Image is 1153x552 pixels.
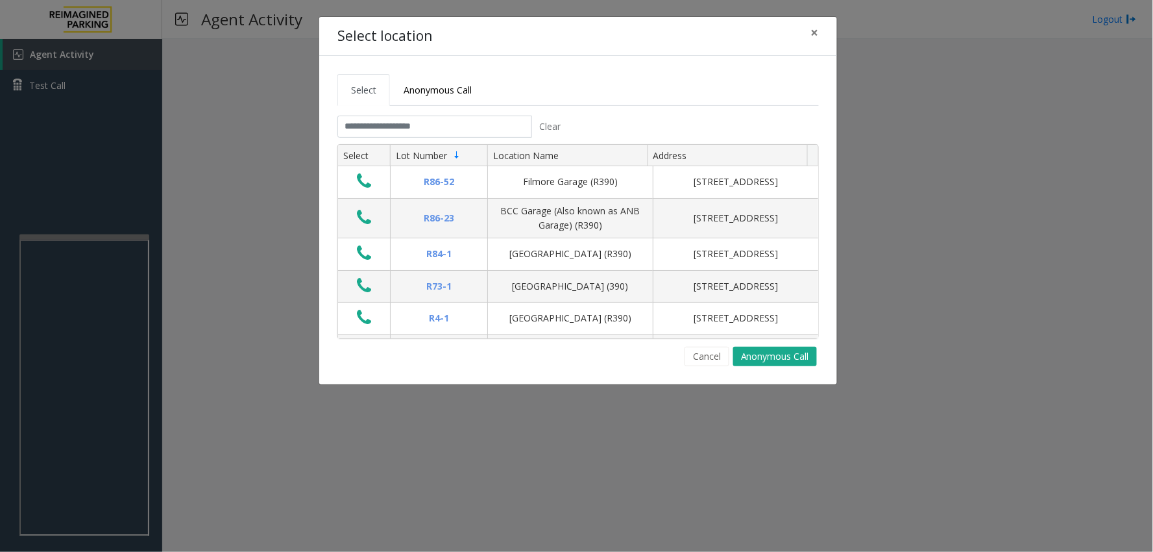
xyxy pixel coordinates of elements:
div: [STREET_ADDRESS] [661,311,810,325]
div: [GEOGRAPHIC_DATA] (390) [496,279,645,294]
div: [STREET_ADDRESS] [661,247,810,261]
h4: Select location [337,26,432,47]
span: × [811,23,819,42]
span: Sortable [452,150,462,160]
div: R4-1 [398,311,479,325]
span: Address [653,149,687,162]
div: [STREET_ADDRESS] [661,211,810,225]
div: [GEOGRAPHIC_DATA] (R390) [496,311,645,325]
div: R86-23 [398,211,479,225]
button: Clear [532,116,568,138]
ul: Tabs [337,74,819,106]
div: BCC Garage (Also known as ANB Garage) (R390) [496,204,645,233]
div: R86-52 [398,175,479,189]
div: R73-1 [398,279,479,294]
div: Data table [338,145,818,338]
div: R84-1 [398,247,479,261]
button: Close [802,17,828,49]
span: Lot Number [396,149,447,162]
span: Anonymous Call [404,84,472,96]
button: Anonymous Call [733,347,817,366]
div: [STREET_ADDRESS] [661,175,810,189]
div: [GEOGRAPHIC_DATA] (R390) [496,247,645,261]
button: Cancel [685,347,729,366]
span: Location Name [493,149,559,162]
span: Select [351,84,376,96]
th: Select [338,145,390,167]
div: Filmore Garage (R390) [496,175,645,189]
div: [STREET_ADDRESS] [661,279,810,294]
